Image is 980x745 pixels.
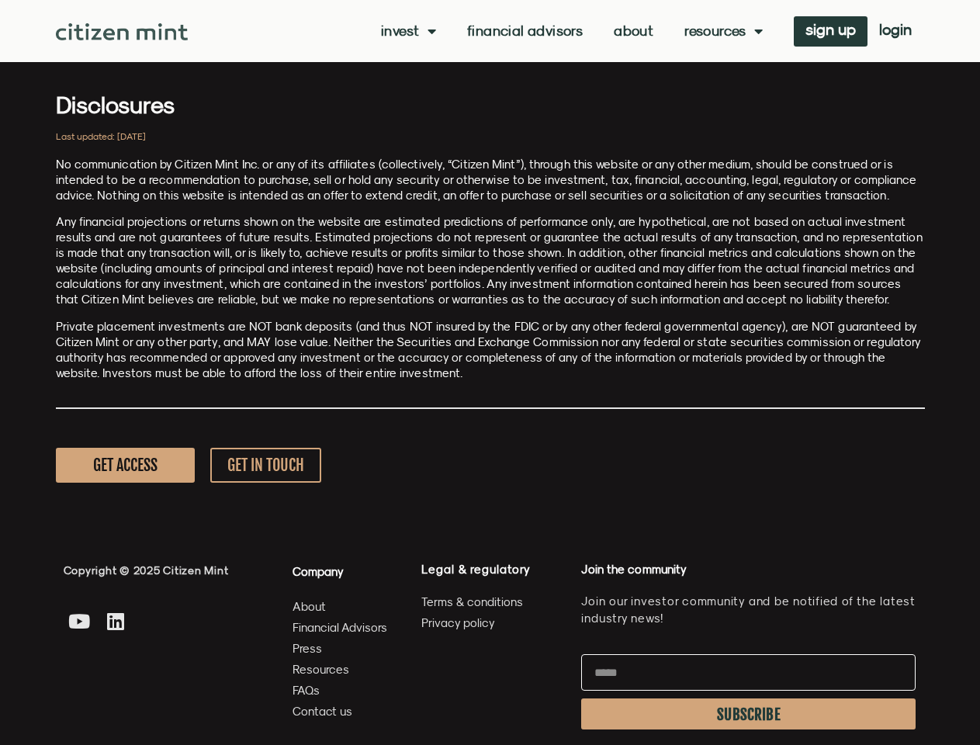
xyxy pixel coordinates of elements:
a: Terms & conditions [421,592,566,612]
p: Join our investor community and be notified of the latest industry news! [581,593,916,627]
span: login [879,24,912,35]
a: Invest [381,23,436,39]
span: GET IN TOUCH [227,456,304,475]
a: Privacy policy [421,613,566,632]
h4: Join the community [581,562,916,577]
a: GET IN TOUCH [210,448,321,483]
h3: Disclosures [56,93,925,116]
span: Resources [293,660,349,679]
form: Newsletter [581,654,916,737]
span: sign up [805,24,856,35]
span: Contact us [293,702,352,721]
p: Private placement investments are NOT bank deposits (and thus NOT insured by the FDIC or by any o... [56,319,925,381]
span: Privacy policy [421,613,495,632]
a: Financial Advisors [293,618,388,637]
a: Contact us [293,702,388,721]
nav: Menu [381,23,763,39]
a: sign up [794,16,867,47]
a: Resources [293,660,388,679]
span: GET ACCESS [93,456,158,475]
a: Press [293,639,388,658]
span: FAQs [293,681,320,700]
span: Terms & conditions [421,592,523,612]
span: About [293,597,326,616]
a: GET ACCESS [56,448,195,483]
h4: Legal & regulatory [421,562,566,577]
p: No communication by Citizen Mint Inc. or any of its affiliates (collectively, “Citizen Mint”), th... [56,157,925,203]
span: Press [293,639,322,658]
a: About [293,597,388,616]
a: login [867,16,923,47]
a: Resources [684,23,763,39]
p: Any financial projections or returns shown on the website are estimated predictions of performanc... [56,214,925,307]
img: Citizen Mint [56,23,189,40]
a: About [614,23,653,39]
span: Copyright © 2025 Citizen Mint [64,564,229,577]
a: FAQs [293,681,388,700]
h2: Last updated: [DATE] [56,132,925,141]
button: SUBSCRIBE [581,698,916,729]
span: SUBSCRIBE [717,709,781,721]
h4: Company [293,562,388,581]
span: Financial Advisors [293,618,387,637]
a: Financial Advisors [467,23,583,39]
